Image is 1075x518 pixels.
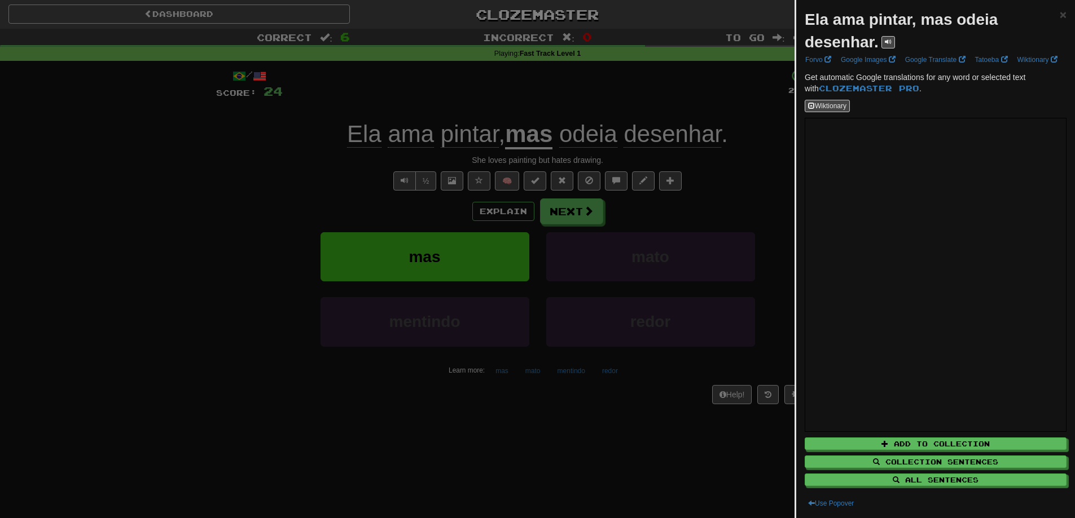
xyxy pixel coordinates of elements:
a: Tatoeba [972,54,1011,66]
a: Clozemaster Pro [819,83,919,93]
button: Add to Collection [805,437,1067,450]
a: Google Images [837,54,899,66]
button: Use Popover [805,497,857,510]
button: Close [1060,8,1067,20]
button: All Sentences [805,473,1067,486]
button: Wiktionary [805,100,850,112]
a: Wiktionary [1014,54,1061,66]
strong: Ela ama pintar, mas odeia desenhar. [805,11,998,51]
a: Google Translate [902,54,969,66]
p: Get automatic Google translations for any word or selected text with . [805,72,1067,94]
a: Forvo [802,54,835,66]
span: × [1060,8,1067,21]
button: Collection Sentences [805,455,1067,468]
